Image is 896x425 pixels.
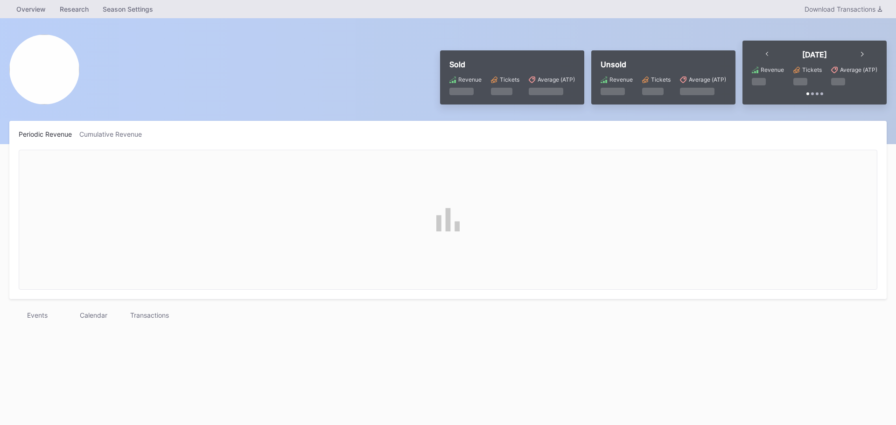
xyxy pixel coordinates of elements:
div: Transactions [121,308,177,322]
div: Revenue [458,76,482,83]
div: Revenue [609,76,633,83]
div: Average (ATP) [689,76,726,83]
div: Tickets [500,76,519,83]
div: Tickets [651,76,671,83]
div: Average (ATP) [538,76,575,83]
div: Unsold [601,60,726,69]
div: Revenue [761,66,784,73]
div: Periodic Revenue [19,130,79,138]
a: Overview [9,2,53,16]
div: Average (ATP) [840,66,877,73]
a: Season Settings [96,2,160,16]
a: Research [53,2,96,16]
div: Events [9,308,65,322]
div: Sold [449,60,575,69]
div: Cumulative Revenue [79,130,149,138]
button: Download Transactions [800,3,887,15]
div: [DATE] [802,50,827,59]
div: Download Transactions [805,5,882,13]
div: Tickets [802,66,822,73]
div: Calendar [65,308,121,322]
